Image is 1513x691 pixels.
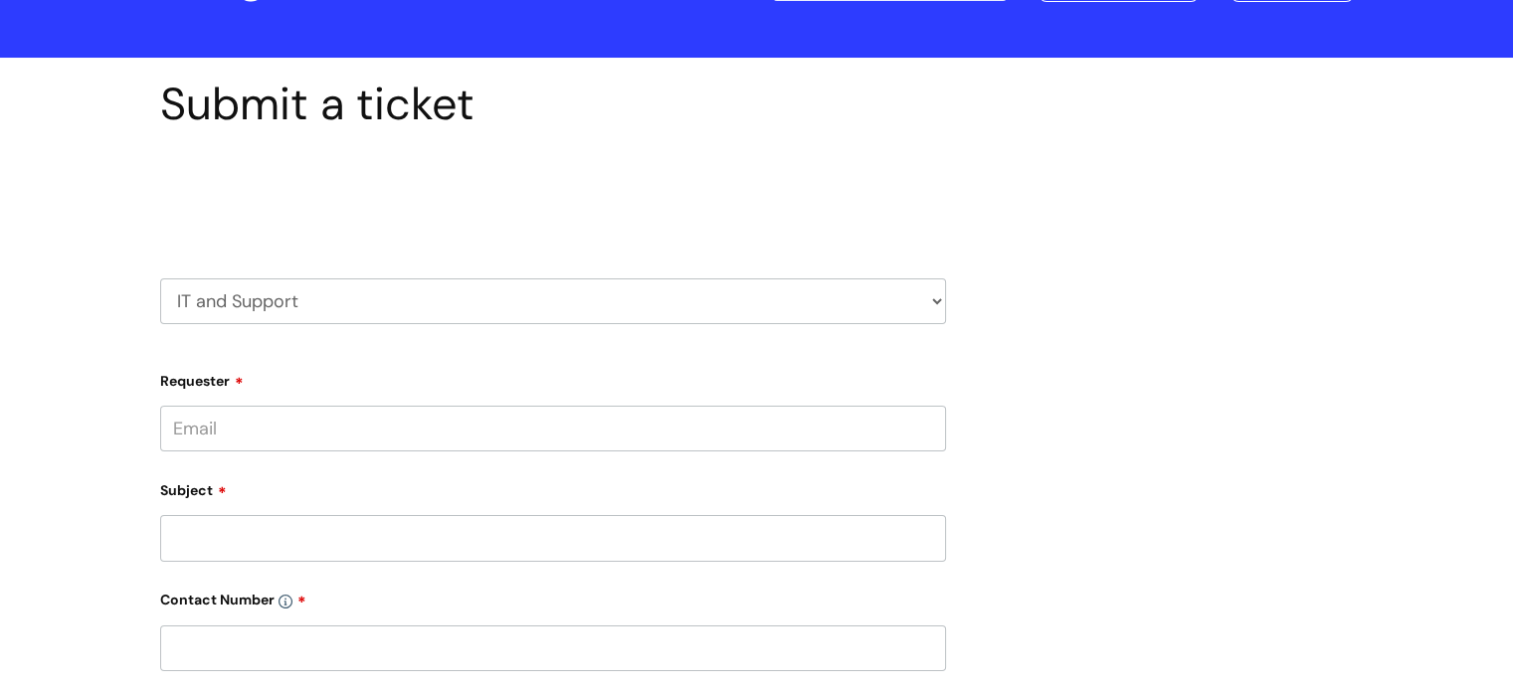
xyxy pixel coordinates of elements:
h1: Submit a ticket [160,78,946,131]
h2: Select issue type [160,177,946,214]
label: Requester [160,366,946,390]
input: Email [160,406,946,451]
a: for further assistance please provide your tel. number [279,591,292,608]
label: Subject [160,475,946,499]
img: info-icon.svg [279,595,292,608]
label: Contact Number [160,585,946,608]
